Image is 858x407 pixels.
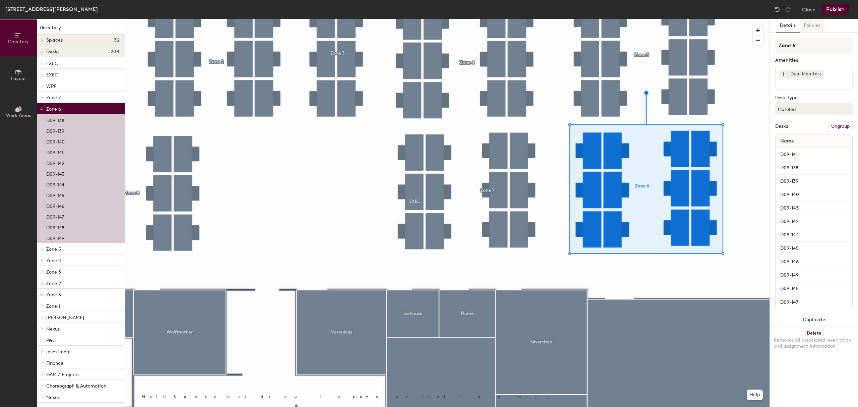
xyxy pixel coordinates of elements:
span: P&C [46,338,56,343]
span: EXEC [46,72,58,78]
div: Desks [775,124,788,129]
p: D09-142 [46,159,64,166]
span: Desks [46,49,59,54]
p: D09-149 [46,234,64,241]
button: Hoteled [775,103,853,115]
span: Zone 5 [46,246,61,252]
span: Zone 7 [46,95,61,101]
button: Details [776,19,800,33]
span: Name [777,135,797,147]
button: DeleteRemoves all associated reservation and assignment information [770,327,858,356]
img: Redo [785,6,791,13]
div: Amenities [775,58,853,63]
button: 1 [779,70,787,78]
input: Unnamed desk [777,297,851,307]
span: Work Areas [6,113,31,118]
p: D09-139 [46,126,64,134]
span: Investment [46,349,71,355]
span: Zone 4 [46,258,61,264]
span: EXEC [46,61,58,66]
input: Unnamed desk [777,190,851,199]
button: Close [802,4,815,15]
span: Spaces [46,38,63,43]
span: 32 [114,38,120,43]
span: Nexus [46,326,60,332]
p: D09-138 [46,116,64,123]
p: D09-141 [46,148,63,156]
p: D09-144 [46,180,64,188]
input: Unnamed desk [777,163,851,173]
input: Unnamed desk [777,217,851,226]
input: Unnamed desk [777,177,851,186]
p: D09-147 [46,212,64,220]
img: Undo [774,6,781,13]
button: Duplicate [770,313,858,327]
span: Layout [11,76,26,81]
input: Unnamed desk [777,271,851,280]
span: WPP [46,83,56,89]
span: Zone 2 [46,281,61,286]
span: 1 [782,71,784,78]
input: Unnamed desk [777,244,851,253]
span: [PERSON_NAME] [46,315,84,321]
span: GAM / Projects [46,372,79,377]
span: Zone 8 [46,292,61,298]
span: Directory [8,39,29,45]
button: Publish [822,4,849,15]
input: Unnamed desk [777,150,851,159]
button: Help [747,390,763,400]
div: Dual Monitors [787,70,824,78]
p: D09-148 [46,223,64,231]
span: Choreograph & Automation [46,383,106,389]
div: [STREET_ADDRESS][PERSON_NAME] [5,5,98,13]
span: 204 [111,49,120,54]
input: Unnamed desk [777,284,851,293]
button: Policies [800,19,824,33]
span: Finance [46,360,63,366]
div: Desk Type [775,95,853,101]
p: D09-140 [46,137,65,145]
span: Zone 6 [46,106,61,112]
p: D09-145 [46,191,64,198]
input: Unnamed desk [777,230,851,240]
input: Unnamed desk [777,203,851,213]
input: Unnamed desk [777,257,851,267]
p: D09-146 [46,201,64,209]
button: Ungroup [828,121,853,132]
div: Removes all associated reservation and assignment information [774,337,854,349]
h1: Directory [37,24,125,35]
span: Zone 3 [46,269,61,275]
p: D09-143 [46,169,64,177]
span: Zone 1 [46,303,60,309]
span: Nexus [46,395,60,400]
